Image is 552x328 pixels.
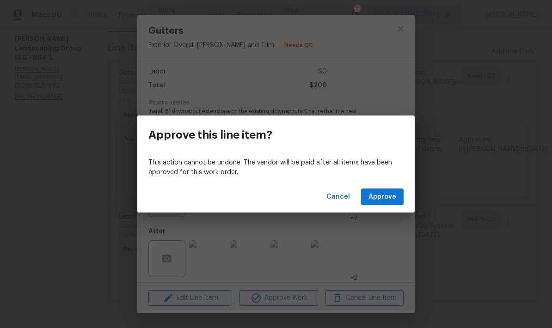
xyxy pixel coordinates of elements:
p: This action cannot be undone. The vendor will be paid after all items have been approved for this... [148,158,404,177]
h3: Approve this line item? [148,128,272,141]
span: Approve [368,191,396,203]
button: Cancel [323,188,354,206]
button: Approve [361,188,404,206]
span: Cancel [326,191,350,203]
